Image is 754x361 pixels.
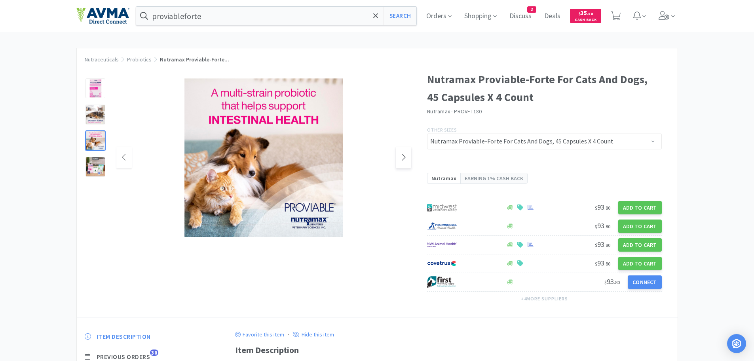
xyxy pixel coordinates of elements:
span: 93 [595,240,610,249]
span: 35 [579,9,593,17]
span: $ [595,223,597,229]
span: 30 [150,350,158,356]
span: Previous Orders [97,353,150,361]
img: 8a8382e318a04203bd03ec2ff88e09b6_406823.jpg [184,78,343,237]
p: Hide this item [300,331,334,338]
img: f6b2451649754179b5b4e0c70c3f7cb0_2.png [427,239,457,251]
button: Connect [628,275,661,289]
span: 93 [595,221,610,230]
a: Nutraceuticals [85,56,119,63]
span: . 80 [604,205,610,211]
img: 4dd14cff54a648ac9e977f0c5da9bc2e_5.png [427,202,457,214]
span: $ [595,242,597,248]
div: Item Description [235,343,670,357]
div: · [288,329,289,340]
button: Add to Cart [618,201,662,214]
span: 93 [604,277,620,286]
p: Favorite this item [241,331,284,338]
span: . 80 [604,223,610,229]
span: · [451,108,453,115]
h1: Nutramax Proviable-Forte For Cats And Dogs, 45 Capsules X 4 Count [427,71,662,106]
button: Search [384,7,416,25]
button: Add to Cart [618,220,662,233]
span: $ [595,205,597,211]
span: $ [595,261,597,267]
span: $ [604,279,607,285]
span: PROVFT180 [454,108,482,115]
span: 93 [595,258,610,267]
span: Nutramax [431,174,456,183]
button: +4more suppliers [517,293,572,304]
span: Earning 1% Cash Back [465,174,523,183]
a: $35.50Cash Back [570,5,601,27]
span: . 50 [587,11,593,16]
img: 67d67680309e4a0bb49a5ff0391dcc42_6.png [427,276,457,288]
button: Add to Cart [618,257,662,270]
p: Other Sizes [427,126,662,134]
button: Add to Cart [618,238,662,252]
a: Probiotics [127,56,152,63]
span: Item Description [97,332,151,341]
a: NutramaxEarning 1% Cash Back [427,173,528,184]
span: 93 [595,202,610,212]
img: 7915dbd3f8974342a4dc3feb8efc1740_58.png [427,220,457,232]
div: Open Intercom Messenger [727,334,746,353]
span: Nutramax Proviable-Forte... [160,56,229,63]
span: . 80 [614,279,620,285]
span: $ [579,11,581,16]
a: Deals [541,13,564,20]
span: Cash Back [575,18,596,23]
span: . 80 [604,242,610,248]
a: Discuss3 [506,13,535,20]
span: . 80 [604,261,610,267]
a: Nutramax [427,108,450,115]
span: 3 [528,7,536,12]
img: 77fca1acd8b6420a9015268ca798ef17_1.png [427,258,457,269]
input: Search by item, sku, manufacturer, ingredient, size... [136,7,417,25]
img: e4e33dab9f054f5782a47901c742baa9_102.png [76,8,129,24]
